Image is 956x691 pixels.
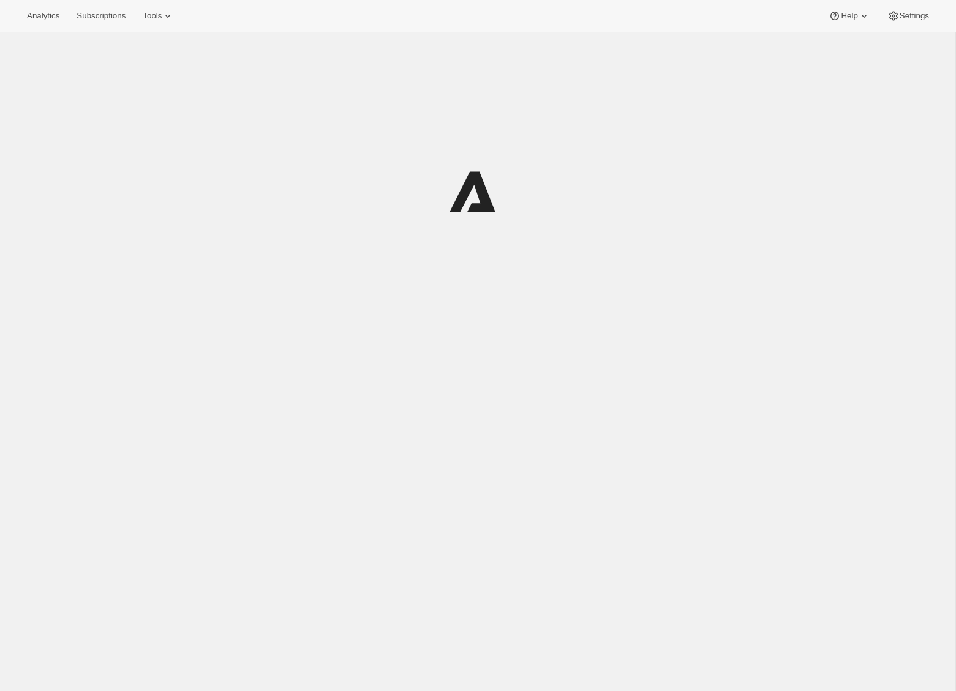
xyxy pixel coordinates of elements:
[900,11,929,21] span: Settings
[880,7,936,24] button: Settings
[135,7,181,24] button: Tools
[20,7,67,24] button: Analytics
[77,11,126,21] span: Subscriptions
[841,11,857,21] span: Help
[27,11,59,21] span: Analytics
[821,7,877,24] button: Help
[143,11,162,21] span: Tools
[69,7,133,24] button: Subscriptions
